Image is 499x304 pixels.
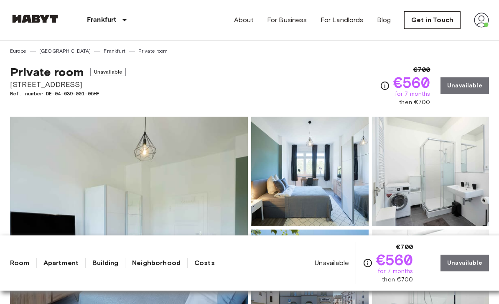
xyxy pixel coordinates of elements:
a: Apartment [43,258,79,268]
span: Unavailable [90,68,126,76]
a: Neighborhood [132,258,181,268]
a: Blog [377,15,391,25]
span: then €700 [382,276,413,284]
a: Get in Touch [404,11,461,29]
span: Private room [10,65,84,79]
a: Room [10,258,30,268]
img: avatar [474,13,489,28]
a: Frankfurt [104,47,125,55]
img: Habyt [10,15,60,23]
svg: Check cost overview for full price breakdown. Please note that discounts apply to new joiners onl... [363,258,373,268]
a: Costs [194,258,215,268]
span: €560 [393,75,430,90]
img: Picture of unit DE-04-039-001-05HF [251,117,369,226]
span: for 7 months [378,267,413,276]
span: €700 [413,65,430,75]
span: €560 [376,252,413,267]
span: Unavailable [315,258,349,268]
a: About [234,15,254,25]
a: For Landlords [321,15,364,25]
span: [STREET_ADDRESS] [10,79,126,90]
a: For Business [267,15,307,25]
svg: Check cost overview for full price breakdown. Please note that discounts apply to new joiners onl... [380,81,390,91]
span: for 7 months [395,90,430,98]
span: Ref. number DE-04-039-001-05HF [10,90,126,97]
a: Private room [138,47,168,55]
a: [GEOGRAPHIC_DATA] [39,47,91,55]
a: Building [92,258,118,268]
span: then €700 [399,98,430,107]
span: €700 [396,242,413,252]
a: Europe [10,47,26,55]
img: Picture of unit DE-04-039-001-05HF [372,117,489,226]
p: Frankfurt [87,15,116,25]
